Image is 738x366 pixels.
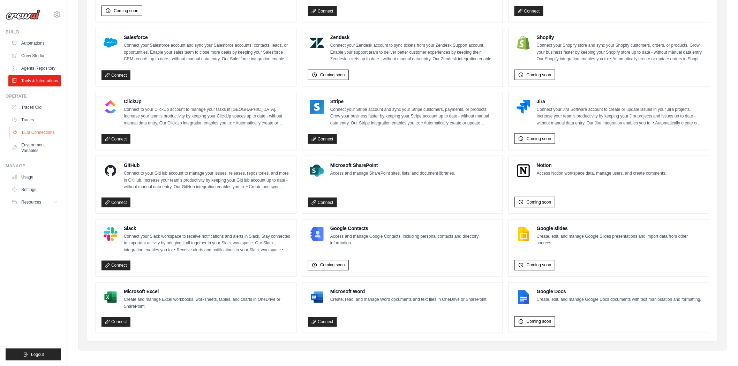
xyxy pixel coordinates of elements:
[517,100,530,114] img: Jira Logo
[330,98,497,105] h4: Stripe
[8,171,61,183] a: Usage
[517,290,530,304] img: Google Docs Logo
[8,184,61,195] a: Settings
[330,170,455,177] p: Access and manage SharePoint sites, lists, and document libraries.
[320,72,345,78] span: Coming soon
[330,225,497,232] h4: Google Contacts
[6,9,40,20] img: Logo
[310,227,324,241] img: Google Contacts Logo
[124,297,291,310] p: Create and manage Excel workbooks, worksheets, tables, and charts in OneDrive or SharePoint.
[537,98,703,105] h4: Jira
[310,164,324,178] img: Microsoft SharePoint Logo
[330,234,497,247] p: Access and manage Google Contacts, including personal contacts and directory information.
[517,227,530,241] img: Google slides Logo
[101,317,130,327] a: Connect
[6,349,61,360] button: Logout
[527,319,551,325] span: Coming soon
[8,63,61,74] a: Agents Repository
[527,72,551,78] span: Coming soon
[310,100,324,114] img: Stripe Logo
[6,29,61,35] div: Build
[308,6,337,16] a: Connect
[527,199,551,205] span: Coming soon
[514,6,543,16] a: Connect
[537,162,667,169] h4: Notion
[308,198,337,207] a: Connect
[517,164,530,178] img: Notion Logo
[114,8,138,14] span: Coming soon
[517,36,530,50] img: Shopify Logo
[537,106,703,127] p: Connect your Jira Software account to create or update issues in your Jira projects. Increase you...
[124,42,291,63] p: Connect your Salesforce account and sync your Salesforce accounts, contacts, leads, or opportunit...
[104,100,118,114] img: ClickUp Logo
[8,75,61,86] a: Tools & Integrations
[8,102,61,113] a: Traces Old
[8,139,61,156] a: Environment Variables
[104,164,118,178] img: GitHub Logo
[124,162,291,169] h4: GitHub
[320,262,345,268] span: Coming soon
[330,42,497,63] p: Connect your Zendesk account to sync tickets from your Zendesk Support account. Enable your suppo...
[124,288,291,295] h4: Microsoft Excel
[124,34,291,41] h4: Salesforce
[330,162,455,169] h4: Microsoft SharePoint
[6,163,61,169] div: Manage
[8,50,61,61] a: Crew Studio
[330,297,488,304] p: Create, read, and manage Word documents and text files in OneDrive or SharePoint.
[101,198,130,207] a: Connect
[21,199,41,205] span: Resources
[124,170,291,191] p: Connect to your GitHub account to manage your issues, releases, repositories, and more in GitHub....
[527,262,551,268] span: Coming soon
[537,42,703,63] p: Connect your Shopify store and sync your Shopify customers, orders, or products. Grow your busine...
[537,225,703,232] h4: Google slides
[104,36,118,50] img: Salesforce Logo
[104,290,118,304] img: Microsoft Excel Logo
[330,288,488,295] h4: Microsoft Word
[124,106,291,127] p: Connect to your ClickUp account to manage your tasks in [GEOGRAPHIC_DATA]. Increase your team’s p...
[308,317,337,327] a: Connect
[6,93,61,99] div: Operate
[124,225,291,232] h4: Slack
[537,34,703,41] h4: Shopify
[308,134,337,144] a: Connect
[104,227,118,241] img: Slack Logo
[537,288,701,295] h4: Google Docs
[537,234,703,247] p: Create, edit, and manage Google Slides presentations and import data from other sources.
[8,38,61,49] a: Automations
[124,234,291,254] p: Connect your Slack workspace to receive notifications and alerts in Slack. Stay connected to impo...
[537,170,667,177] p: Access Notion workspace data, manage users, and create comments.
[8,114,61,125] a: Traces
[527,136,551,142] span: Coming soon
[330,34,497,41] h4: Zendesk
[310,36,324,50] img: Zendesk Logo
[101,134,130,144] a: Connect
[31,352,44,357] span: Logout
[101,70,130,80] a: Connect
[124,98,291,105] h4: ClickUp
[9,127,62,138] a: LLM Connections
[310,290,324,304] img: Microsoft Word Logo
[101,261,130,270] a: Connect
[330,106,497,127] p: Connect your Stripe account and sync your Stripe customers, payments, or products. Grow your busi...
[537,297,701,304] p: Create, edit, and manage Google Docs documents with text manipulation and formatting.
[8,197,61,208] button: Resources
